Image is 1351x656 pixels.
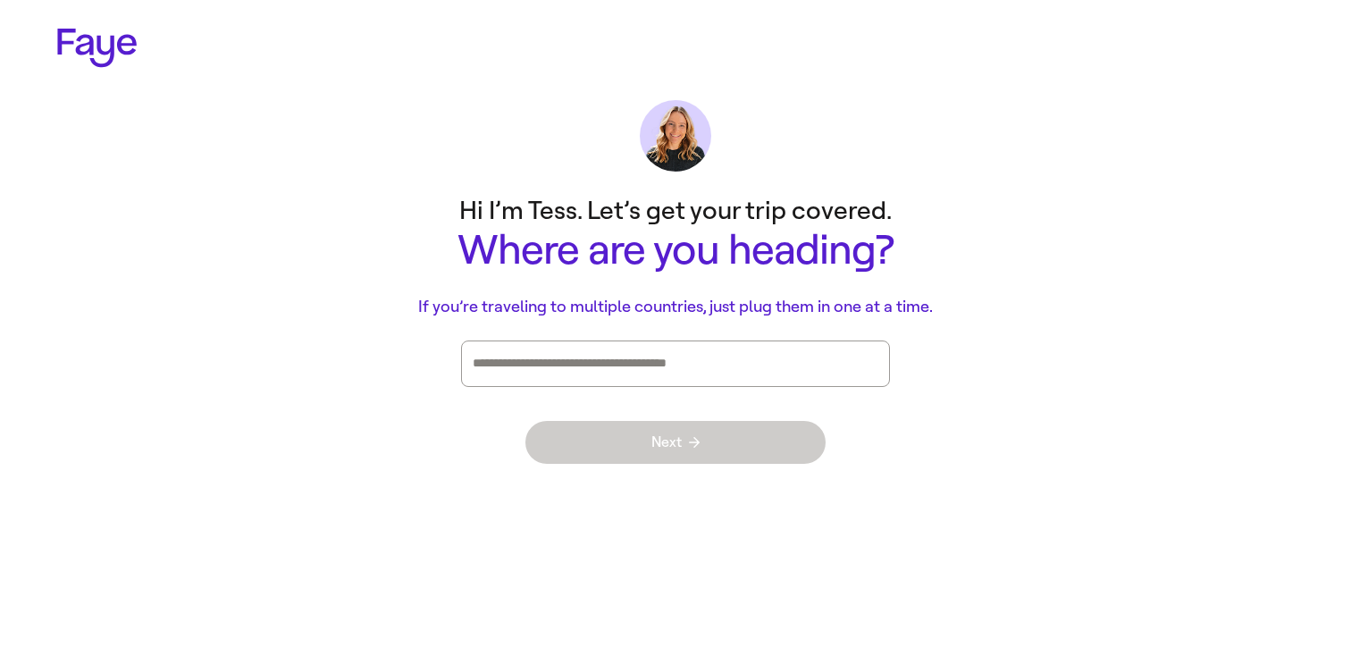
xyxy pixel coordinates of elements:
p: If you’re traveling to multiple countries, just plug them in one at a time. [318,295,1033,319]
h1: Where are you heading? [318,228,1033,273]
p: Hi I’m Tess. Let’s get your trip covered. [318,193,1033,228]
span: Next [651,435,700,450]
div: Press enter after you type each destination [473,341,878,386]
button: Next [525,421,826,464]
